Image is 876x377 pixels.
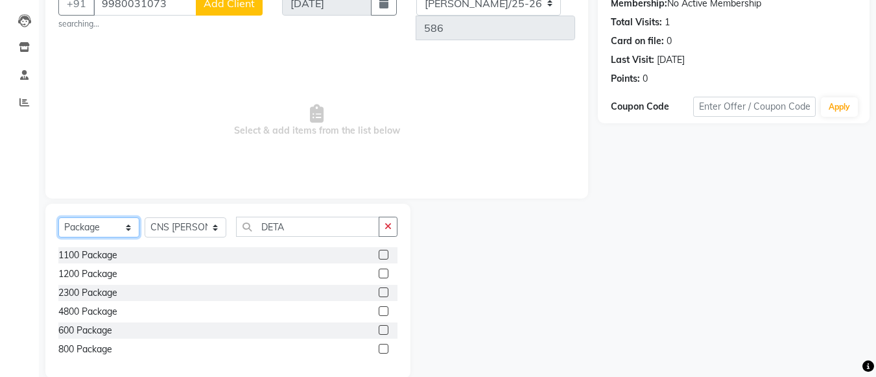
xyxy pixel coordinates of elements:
div: Total Visits: [611,16,662,29]
div: Points: [611,72,640,86]
input: Enter Offer / Coupon Code [693,97,816,117]
div: 800 Package [58,343,112,356]
div: 1100 Package [58,249,117,262]
button: Apply [821,97,858,117]
div: 1 [665,16,670,29]
div: 600 Package [58,324,112,337]
div: 0 [667,34,672,48]
span: Select & add items from the list below [58,56,575,186]
div: [DATE] [657,53,685,67]
div: Last Visit: [611,53,654,67]
small: searching... [58,18,263,30]
div: 2300 Package [58,286,117,300]
div: 0 [643,72,648,86]
input: Search [236,217,379,237]
div: 1200 Package [58,267,117,281]
div: 4800 Package [58,305,117,319]
div: Coupon Code [611,100,693,114]
div: Card on file: [611,34,664,48]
